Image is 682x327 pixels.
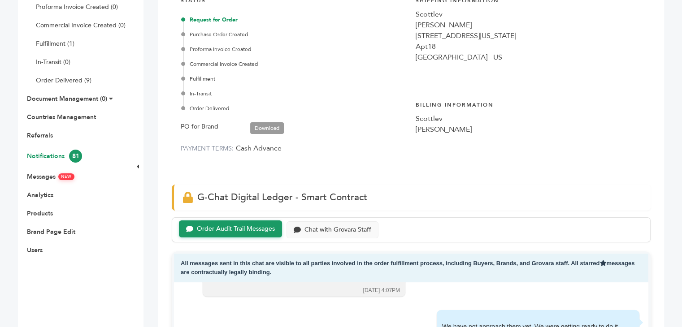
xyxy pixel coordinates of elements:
span: Cash Advance [236,143,282,153]
div: Proforma Invoice Created [183,45,407,53]
div: Purchase Order Created [183,30,407,39]
div: Chat with Grovara Staff [304,226,371,234]
a: Users [27,246,43,254]
a: Fulfillment (1) [36,39,74,48]
h4: Billing Information [416,95,642,113]
label: PAYMENT TERMS: [181,144,234,153]
a: Products [27,209,53,218]
div: Fulfillment [183,75,407,83]
a: MessagesNEW [27,172,74,181]
div: Apt18 [416,41,642,52]
div: [DATE] 4:07PM [363,287,400,294]
a: Commercial Invoice Created (0) [36,21,126,30]
div: [PERSON_NAME] [416,20,642,30]
div: [PERSON_NAME] [416,124,642,135]
div: In-Transit [183,90,407,98]
div: Request for Order [183,16,407,24]
a: In-Transit (0) [36,58,70,66]
div: [GEOGRAPHIC_DATA] - US [416,52,642,63]
div: Scottlev [416,9,642,20]
a: Proforma Invoice Created (0) [36,3,118,11]
span: 81 [69,150,82,163]
div: Order Delivered [183,104,407,112]
a: Notifications81 [27,152,82,160]
a: Order Delivered (9) [36,76,91,85]
a: Brand Page Edit [27,228,75,236]
span: G-Chat Digital Ledger - Smart Contract [197,191,367,204]
span: NEW [58,173,74,180]
div: Commercial Invoice Created [183,60,407,68]
a: Countries Management [27,113,96,121]
div: All messages sent in this chat are visible to all parties involved in the order fulfillment proce... [174,254,648,282]
a: Document Management (0) [27,95,107,103]
label: PO for Brand [181,121,218,132]
a: Download [250,122,284,134]
div: [STREET_ADDRESS][US_STATE] [416,30,642,41]
div: Order Audit Trail Messages [197,225,275,233]
div: Scottlev [416,113,642,124]
a: Analytics [27,191,53,199]
a: Referrals [27,131,53,140]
